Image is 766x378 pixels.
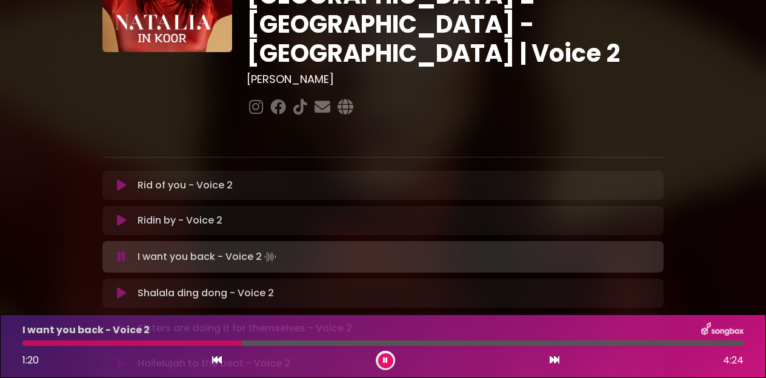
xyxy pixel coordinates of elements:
img: songbox-logo-white.png [701,322,744,338]
span: 1:20 [22,353,39,367]
p: Rid of you - Voice 2 [138,178,233,193]
p: I want you back - Voice 2 [138,248,279,265]
h3: [PERSON_NAME] [247,73,664,86]
img: waveform4.gif [262,248,279,265]
p: Shalala ding dong - Voice 2 [138,286,274,300]
p: I want you back - Voice 2 [22,323,150,337]
p: Ridin by - Voice 2 [138,213,222,228]
span: 4:24 [723,353,744,368]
